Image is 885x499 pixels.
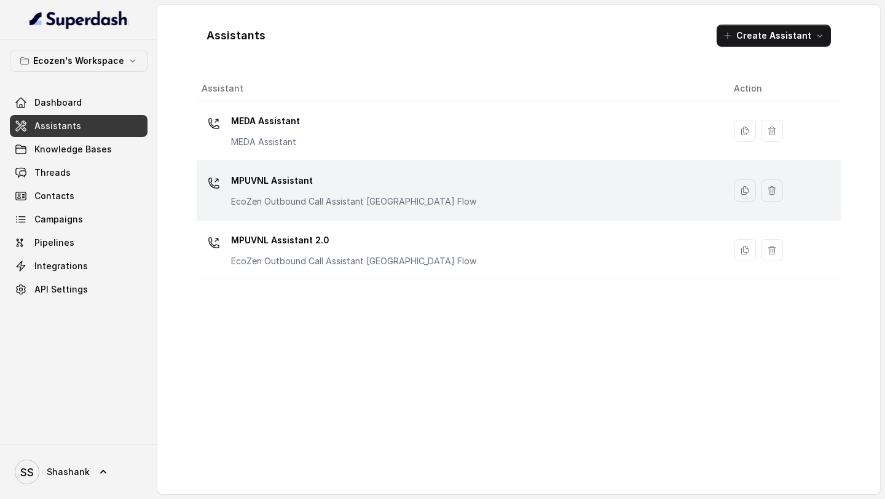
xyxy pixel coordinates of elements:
[34,120,81,132] span: Assistants
[10,115,147,137] a: Assistants
[34,167,71,179] span: Threads
[231,195,476,208] p: EcoZen Outbound Call Assistant [GEOGRAPHIC_DATA] Flow
[10,455,147,489] a: Shashank
[231,171,476,191] p: MPUVNL Assistant
[10,208,147,230] a: Campaigns
[34,190,74,202] span: Contacts
[231,230,476,250] p: MPUVNL Assistant 2.0
[10,278,147,301] a: API Settings
[33,53,124,68] p: Ecozen's Workspace
[10,162,147,184] a: Threads
[34,260,88,272] span: Integrations
[206,26,265,45] h1: Assistants
[10,138,147,160] a: Knowledge Bases
[231,136,300,148] p: MEDA Assistant
[10,255,147,277] a: Integrations
[10,92,147,114] a: Dashboard
[724,76,841,101] th: Action
[10,232,147,254] a: Pipelines
[34,96,82,109] span: Dashboard
[34,143,112,155] span: Knowledge Bases
[20,466,34,479] text: SS
[10,50,147,72] button: Ecozen's Workspace
[231,111,300,131] p: MEDA Assistant
[717,25,831,47] button: Create Assistant
[34,213,83,226] span: Campaigns
[197,76,724,101] th: Assistant
[10,185,147,207] a: Contacts
[47,466,90,478] span: Shashank
[29,10,128,29] img: light.svg
[34,237,74,249] span: Pipelines
[34,283,88,296] span: API Settings
[231,255,476,267] p: EcoZen Outbound Call Assistant [GEOGRAPHIC_DATA] Flow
